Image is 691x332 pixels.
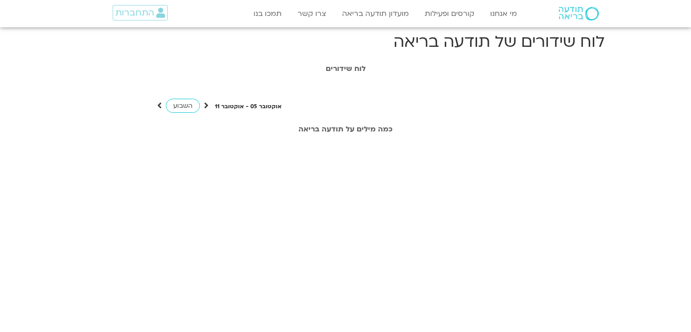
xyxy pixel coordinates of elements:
h1: לוח שידורים של תודעה בריאה [87,31,605,53]
a: קורסים ופעילות [420,5,479,22]
a: השבוע [166,99,200,113]
a: צרו קשר [293,5,331,22]
span: השבוע [173,101,193,110]
p: אוקטובר 05 - אוקטובר 11 [215,102,282,111]
img: תודעה בריאה [559,7,599,20]
a: מועדון תודעה בריאה [338,5,413,22]
span: התחברות [115,8,154,18]
h2: כמה מילים על תודעה בריאה [91,125,600,133]
a: התחברות [113,5,168,20]
h1: לוח שידורים [91,65,600,73]
a: תמכו בנו [249,5,286,22]
a: מי אנחנו [486,5,522,22]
